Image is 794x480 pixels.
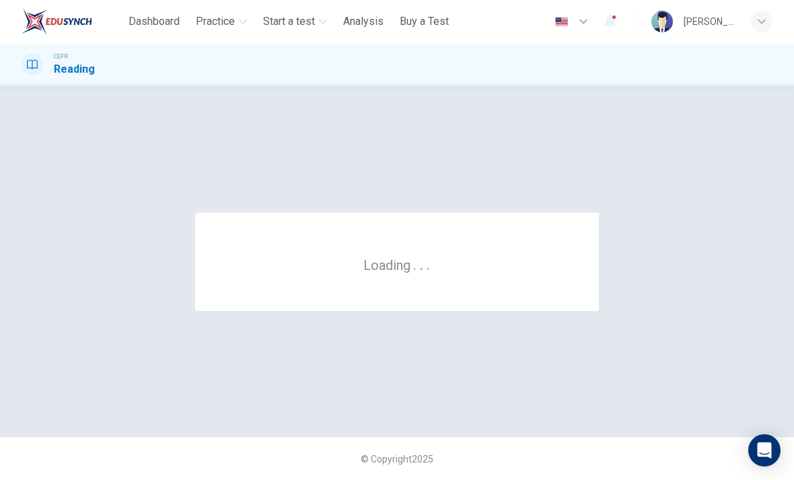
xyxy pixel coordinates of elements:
[419,252,424,275] h6: .
[258,9,332,34] button: Start a test
[748,434,781,467] div: Open Intercom Messenger
[651,11,673,32] img: Profile picture
[22,8,123,35] a: ELTC logo
[400,13,449,30] span: Buy a Test
[263,13,315,30] span: Start a test
[426,252,431,275] h6: .
[553,17,570,27] img: en
[684,13,735,30] div: [PERSON_NAME] ANAK GEREAL KPM-Guru
[54,61,95,77] h1: Reading
[361,454,433,465] span: © Copyright 2025
[190,9,252,34] button: Practice
[412,252,417,275] h6: .
[338,9,389,34] button: Analysis
[54,52,68,61] span: CEFR
[363,256,431,273] h6: Loading
[343,13,384,30] span: Analysis
[129,13,180,30] span: Dashboard
[123,9,185,34] button: Dashboard
[196,13,235,30] span: Practice
[394,9,454,34] button: Buy a Test
[22,8,92,35] img: ELTC logo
